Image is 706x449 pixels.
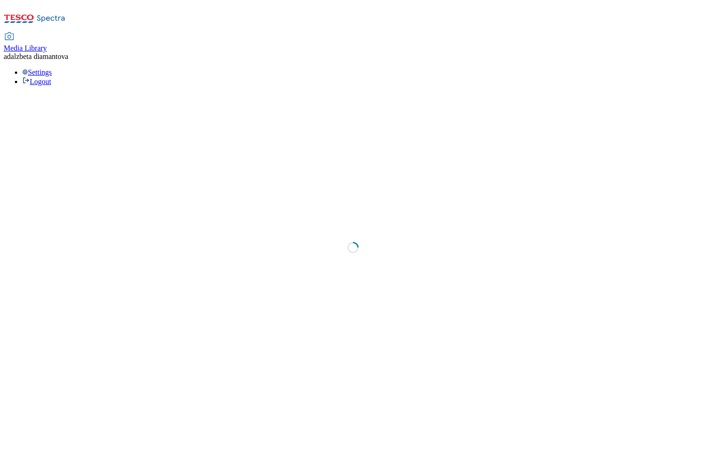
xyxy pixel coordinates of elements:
a: Logout [22,78,51,85]
span: alzbeta diamantova [11,52,68,60]
a: Media Library [4,33,47,52]
span: Media Library [4,44,47,52]
a: Settings [22,68,52,76]
span: ad [4,52,11,60]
